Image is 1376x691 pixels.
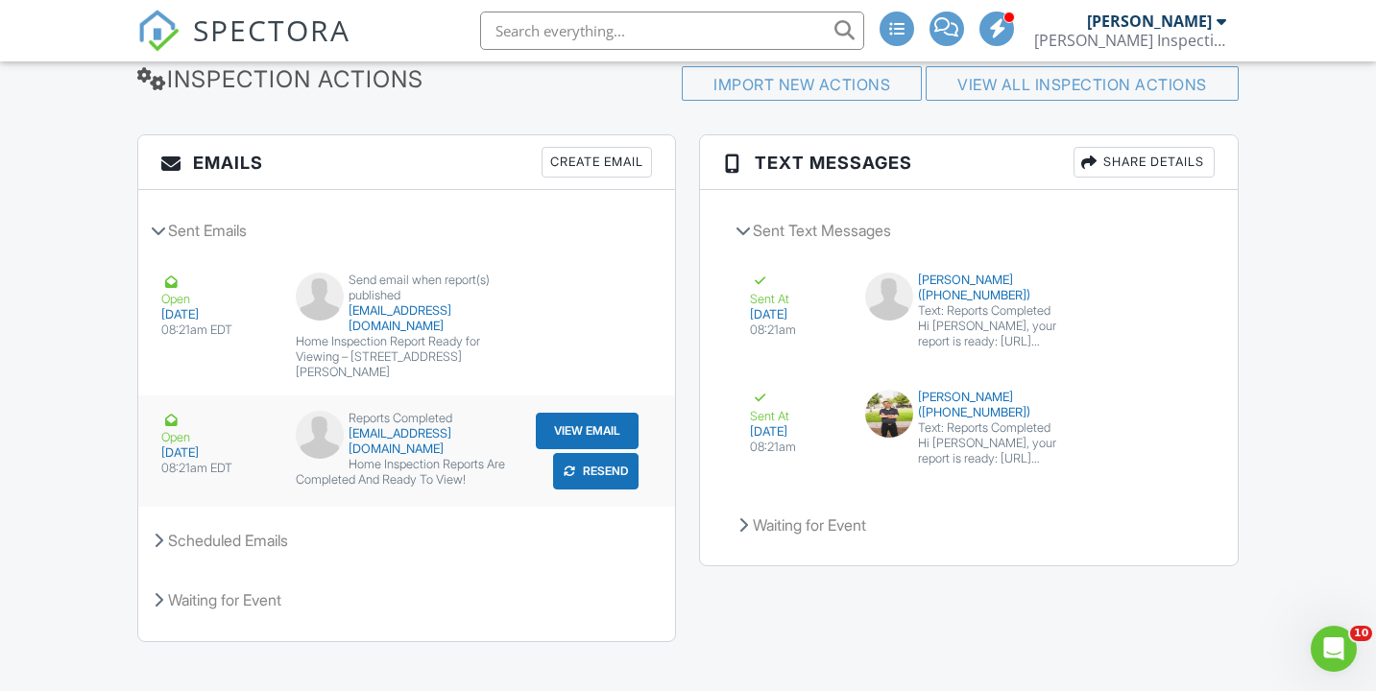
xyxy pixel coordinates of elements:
div: Larson Inspections LLC [1034,31,1226,50]
div: Open [161,273,273,307]
h3: Emails [138,135,675,190]
img: img_8005.jpeg [865,390,913,438]
div: [DATE] [750,307,842,322]
input: Search everything... [480,12,864,50]
div: Sent Text Messages [723,204,1214,256]
a: SPECTORA [137,26,350,66]
button: Resend [553,453,639,489]
div: [PERSON_NAME] ([PHONE_NUMBER]) [865,390,1073,420]
div: [EMAIL_ADDRESS][DOMAIN_NAME] [296,426,519,457]
div: Sent At [750,390,842,424]
div: 08:21am [750,440,842,455]
div: 08:21am EDT [161,461,273,476]
div: [DATE] [161,445,273,461]
div: Hi [PERSON_NAME], your report is ready: [URL][DOMAIN_NAME] - [PERSON_NAME] [PHONE_NUMBER] [918,319,1073,349]
div: [PERSON_NAME] [1087,12,1212,31]
div: 08:21am [750,322,842,338]
img: default-user-f0147aede5fd5fa78ca7ade42f37bd4542148d508eef1c3d3ea960f66861d68b.jpg [865,273,913,321]
a: View All Inspection Actions [957,75,1207,94]
div: Open [161,411,273,445]
div: Scheduled Emails [138,514,675,566]
div: Sent At [750,273,842,307]
div: Waiting for Event [138,574,675,626]
div: [DATE] [750,424,842,440]
div: Send email when report(s) published [296,273,519,303]
div: [PERSON_NAME] ([PHONE_NUMBER]) [865,273,1073,303]
div: Hi [PERSON_NAME], your report is ready: [URL][DOMAIN_NAME] - [PERSON_NAME] [PHONE_NUMBER] [918,436,1073,466]
div: Reports Completed [296,411,519,426]
div: Create Email [542,147,652,178]
img: default-user-f0147aede5fd5fa78ca7ade42f37bd4542148d508eef1c3d3ea960f66861d68b.jpg [296,411,344,459]
div: Sent Emails [138,204,675,256]
img: The Best Home Inspection Software - Spectora [137,10,180,52]
div: Text: Reports Completed [865,420,1073,436]
span: 10 [1350,626,1372,641]
div: Share Details [1074,147,1215,178]
img: default-user-f0147aede5fd5fa78ca7ade42f37bd4542148d508eef1c3d3ea960f66861d68b.jpg [296,273,344,321]
div: Import New Actions [682,66,922,101]
h3: Text Messages [700,135,1237,190]
h3: Inspection Actions [137,66,489,92]
a: View Email [534,411,640,451]
div: Text: Reports Completed [865,303,1073,319]
div: [EMAIL_ADDRESS][DOMAIN_NAME] [296,303,519,334]
div: Home Inspection Reports Are Completed And Ready To View! [296,457,519,488]
div: 08:21am EDT [161,322,273,338]
iframe: Intercom live chat [1311,626,1357,672]
button: View Email [536,413,639,449]
span: SPECTORA [193,10,350,50]
div: Home Inspection Report Ready for Viewing – [STREET_ADDRESS][PERSON_NAME] [296,334,519,380]
div: Waiting for Event [723,499,1214,551]
div: [DATE] [161,307,273,322]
